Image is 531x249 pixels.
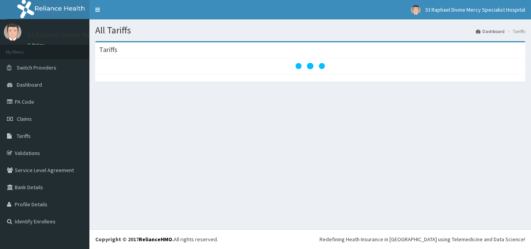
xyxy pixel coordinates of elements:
[17,132,31,139] span: Tariffs
[425,6,525,13] span: St Raphael Divine Mercy Specialist Hospital
[89,229,531,249] footer: All rights reserved.
[17,64,56,71] span: Switch Providers
[505,28,525,35] li: Tariffs
[95,236,174,243] strong: Copyright © 2017 .
[17,81,42,88] span: Dashboard
[95,25,525,35] h1: All Tariffs
[99,46,117,53] h3: Tariffs
[17,115,32,122] span: Claims
[295,50,326,82] svg: audio-loading
[27,31,159,38] p: St Raphael Divine Mercy Specialist Hospital
[411,5,421,15] img: User Image
[476,28,505,35] a: Dashboard
[320,235,525,243] div: Redefining Heath Insurance in [GEOGRAPHIC_DATA] using Telemedicine and Data Science!
[4,23,21,41] img: User Image
[27,42,46,48] a: Online
[139,236,172,243] a: RelianceHMO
